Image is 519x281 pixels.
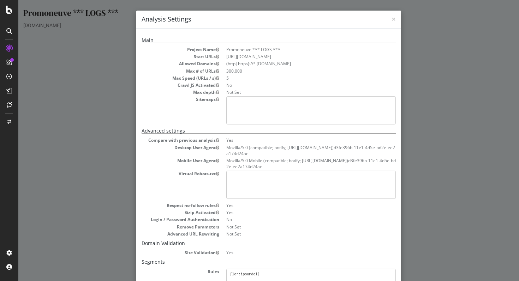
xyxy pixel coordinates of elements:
dt: Sitemaps [123,96,201,102]
dt: Rules [123,269,201,275]
dd: Not Set [208,89,377,95]
dd: Yes [208,137,377,143]
dt: Site Validation [123,250,201,256]
dd: Not Set [208,231,377,237]
dt: Mobile User Agent [123,158,201,164]
dt: Project Name [123,47,201,53]
dt: Respect no-follow rules [123,202,201,208]
dd: [URL][DOMAIN_NAME] [208,54,377,60]
dd: 300,000 [208,68,377,74]
dt: Compare with previous analysis [123,137,201,143]
h5: Advanced settings [123,128,377,134]
dd: Yes [208,250,377,256]
dt: Remove Parameters [123,224,201,230]
dd: No [208,82,377,88]
dt: Advanced URL Rewriting [123,231,201,237]
dt: Crawl JS Activated [123,82,201,88]
dd: Yes [208,209,377,215]
h5: Segments [123,259,377,265]
dt: Start URLs [123,54,201,60]
dd: Yes [208,202,377,208]
dt: Virtual Robots.txt [123,171,201,177]
dt: Gzip Activated [123,209,201,215]
dd: Mozilla/5.0 Mobile (compatible; botify; [URL][DOMAIN_NAME])d3fe396b-11e1-4d5e-bd2e-ee2a174d24ac [208,158,377,170]
li: (http|https)://*.[DOMAIN_NAME] [208,61,377,67]
dd: 5 [208,75,377,81]
h4: Analysis Settings [123,15,377,24]
dt: Max # of URLs [123,68,201,74]
h5: Domain Validation [123,240,377,246]
dd: Mozilla/5.0 (compatible; botify; [URL][DOMAIN_NAME])d3fe396b-11e1-4d5e-bd2e-ee2a174d24ac [208,145,377,157]
span: × [373,14,377,24]
dt: Max depth [123,89,201,95]
dd: Not Set [208,224,377,230]
dt: Allowed Domains [123,61,201,67]
dd: No [208,216,377,222]
dt: Login / Password Authentication [123,216,201,222]
dt: Desktop User Agent [123,145,201,151]
h5: Main [123,37,377,43]
dt: Max Speed (URLs / s) [123,75,201,81]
